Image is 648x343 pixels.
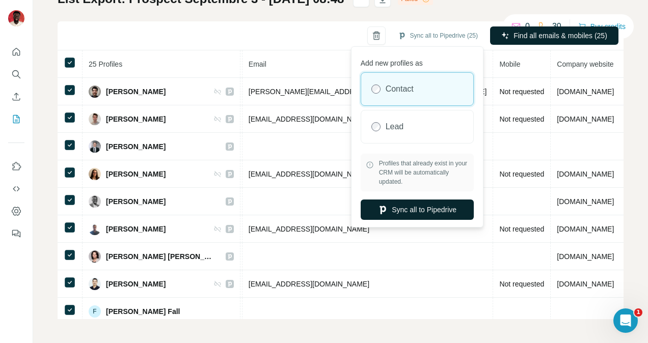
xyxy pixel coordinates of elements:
[89,305,101,318] div: F
[89,278,101,290] img: Avatar
[249,170,369,178] span: [EMAIL_ADDRESS][DOMAIN_NAME]
[89,85,101,98] img: Avatar
[557,60,613,68] span: Company website
[499,60,520,68] span: Mobile
[89,113,101,125] img: Avatar
[106,114,166,124] span: [PERSON_NAME]
[514,31,607,41] span: Find all emails & mobiles (25)
[89,168,101,180] img: Avatar
[89,250,101,263] img: Avatar
[249,88,487,96] span: [PERSON_NAME][EMAIL_ADDRESS][PERSON_NAME][DOMAIN_NAME]
[89,60,122,68] span: 25 Profiles
[8,202,24,220] button: Dashboard
[361,199,474,220] button: Sync all to Pipedrive
[8,224,24,243] button: Feedback
[613,308,638,333] iframe: Intercom live chat
[499,225,544,233] span: Not requested
[8,43,24,61] button: Quick start
[106,169,166,179] span: [PERSON_NAME]
[8,65,24,83] button: Search
[89,223,101,235] img: Avatar
[634,308,642,317] span: 1
[89,140,101,153] img: Avatar
[557,170,614,178] span: [DOMAIN_NAME]
[557,88,614,96] span: [DOMAIN_NAME]
[379,159,469,186] span: Profiles that already exist in your CRM will be automatically updated.
[557,115,614,123] span: [DOMAIN_NAME]
[361,54,474,68] p: Add new profiles as
[8,10,24,26] img: Avatar
[8,110,24,128] button: My lists
[106,224,166,234] span: [PERSON_NAME]
[490,26,618,45] button: Find all emails & mobiles (25)
[386,121,404,133] label: Lead
[557,280,614,288] span: [DOMAIN_NAME]
[557,197,614,206] span: [DOMAIN_NAME]
[106,306,180,317] span: [PERSON_NAME] Fall
[499,115,544,123] span: Not requested
[249,280,369,288] span: [EMAIL_ADDRESS][DOMAIN_NAME]
[249,225,369,233] span: [EMAIL_ADDRESS][DOMAIN_NAME]
[106,141,166,152] span: [PERSON_NAME]
[8,180,24,198] button: Use Surfe API
[106,196,166,207] span: [PERSON_NAME]
[106,87,166,97] span: [PERSON_NAME]
[8,157,24,176] button: Use Surfe on LinkedIn
[552,20,561,33] p: 30
[249,115,369,123] span: [EMAIL_ADDRESS][DOMAIN_NAME]
[391,28,485,43] button: Sync all to Pipedrive (25)
[578,19,626,34] button: Buy credits
[499,170,544,178] span: Not requested
[525,20,530,33] p: 0
[106,251,215,262] span: [PERSON_NAME] [PERSON_NAME]
[8,88,24,106] button: Enrich CSV
[106,279,166,289] span: [PERSON_NAME]
[499,88,544,96] span: Not requested
[557,252,614,261] span: [DOMAIN_NAME]
[557,225,614,233] span: [DOMAIN_NAME]
[499,280,544,288] span: Not requested
[249,60,266,68] span: Email
[386,83,414,95] label: Contact
[89,195,101,208] img: Avatar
